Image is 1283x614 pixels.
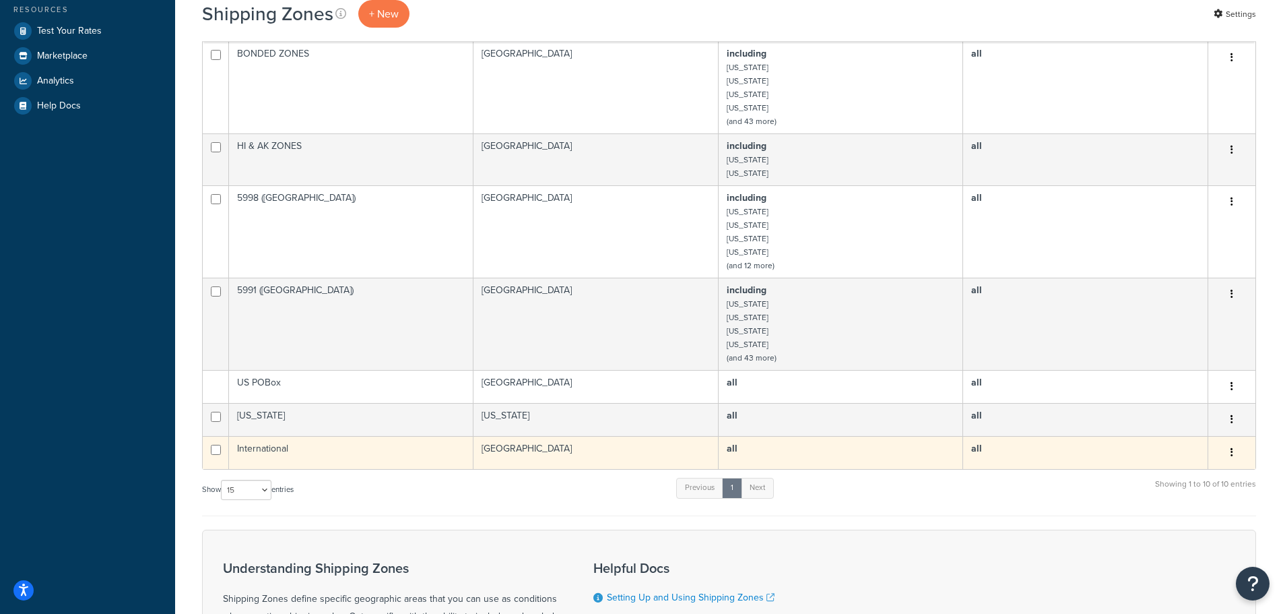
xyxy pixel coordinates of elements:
small: (and 12 more) [727,259,775,272]
small: [US_STATE] [727,167,768,179]
b: all [727,408,737,423]
small: [US_STATE] [727,61,768,73]
b: all [727,375,737,390]
small: [US_STATE] [727,75,768,87]
small: [US_STATE] [727,233,768,245]
a: Analytics [10,69,165,93]
small: [US_STATE] [727,325,768,337]
button: Open Resource Center [1236,567,1270,601]
small: [US_STATE] [727,298,768,310]
small: [US_STATE] [727,219,768,231]
a: Marketplace [10,44,165,68]
a: Settings [1214,5,1256,24]
td: [GEOGRAPHIC_DATA] [473,185,719,278]
td: International [229,436,473,469]
td: [GEOGRAPHIC_DATA] [473,133,719,185]
div: Showing 1 to 10 of 10 entries [1155,477,1256,505]
td: [GEOGRAPHIC_DATA] [473,278,719,370]
small: [US_STATE] [727,246,768,258]
b: all [971,375,982,390]
small: [US_STATE] [727,102,768,114]
span: Marketplace [37,51,88,62]
td: 5991 ([GEOGRAPHIC_DATA]) [229,278,473,370]
small: [US_STATE] [727,311,768,324]
b: all [971,441,982,456]
small: (and 43 more) [727,115,777,127]
td: HI & AK ZONES [229,133,473,185]
a: Help Docs [10,94,165,118]
b: including [727,47,766,61]
h3: Understanding Shipping Zones [223,561,560,576]
b: all [971,408,982,423]
h3: Helpful Docs [593,561,849,576]
span: Analytics [37,75,74,87]
h1: Shipping Zones [202,1,333,27]
b: all [971,47,982,61]
span: + New [369,6,399,22]
td: [GEOGRAPHIC_DATA] [473,41,719,133]
td: [US_STATE] [229,403,473,436]
span: Help Docs [37,100,81,112]
small: (and 43 more) [727,352,777,364]
td: [GEOGRAPHIC_DATA] [473,436,719,469]
small: [US_STATE] [727,154,768,166]
td: [GEOGRAPHIC_DATA] [473,370,719,403]
a: Test Your Rates [10,19,165,43]
b: including [727,283,766,297]
select: Showentries [221,480,271,500]
td: 5998 ([GEOGRAPHIC_DATA]) [229,185,473,278]
b: all [971,139,982,153]
b: all [727,441,737,456]
b: including [727,191,766,205]
a: Previous [676,478,723,498]
b: including [727,139,766,153]
td: US POBox [229,370,473,403]
div: Resources [10,4,165,16]
a: Setting Up and Using Shipping Zones [607,590,775,605]
small: [US_STATE] [727,88,768,100]
b: all [971,283,982,297]
td: [US_STATE] [473,403,719,436]
td: BONDED ZONES [229,41,473,133]
a: 1 [722,478,742,498]
span: Test Your Rates [37,26,102,37]
small: [US_STATE] [727,338,768,350]
a: Next [741,478,774,498]
label: Show entries [202,480,294,500]
b: all [971,191,982,205]
small: [US_STATE] [727,206,768,218]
